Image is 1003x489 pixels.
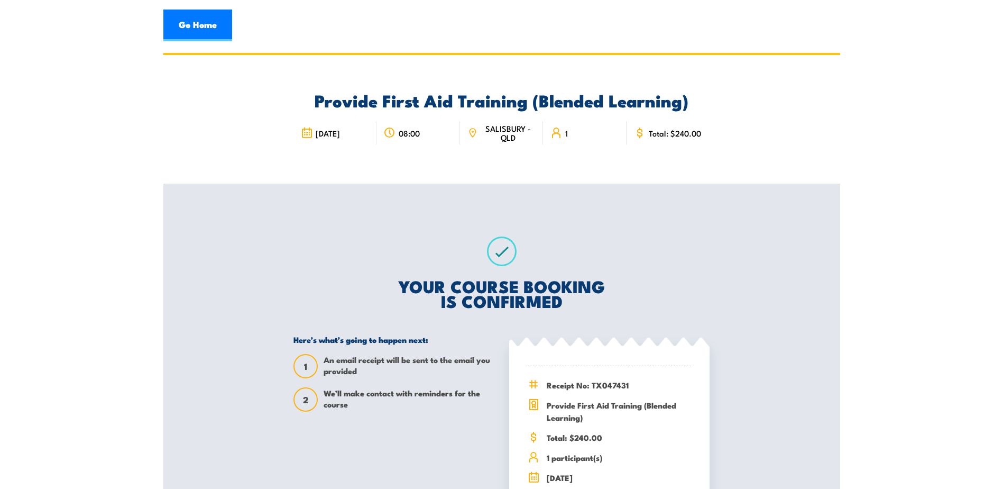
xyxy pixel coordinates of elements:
span: 2 [295,394,317,405]
span: 1 participant(s) [547,451,691,464]
span: [DATE] [316,129,340,138]
span: 1 [565,129,568,138]
span: Receipt No: TX047431 [547,379,691,391]
a: Go Home [163,10,232,41]
span: An email receipt will be sent to the email you provided [324,354,494,378]
span: [DATE] [547,472,691,484]
span: We’ll make contact with reminders for the course [324,387,494,412]
span: 08:00 [399,129,420,138]
h5: Here’s what’s going to happen next: [293,334,494,345]
span: SALISBURY - QLD [481,124,536,142]
span: 1 [295,361,317,372]
h2: YOUR COURSE BOOKING IS CONFIRMED [293,278,710,308]
span: Provide First Aid Training (Blended Learning) [547,399,691,423]
span: Total: $240.00 [649,129,701,138]
span: Total: $240.00 [547,431,691,443]
h2: Provide First Aid Training (Blended Learning) [293,93,710,107]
